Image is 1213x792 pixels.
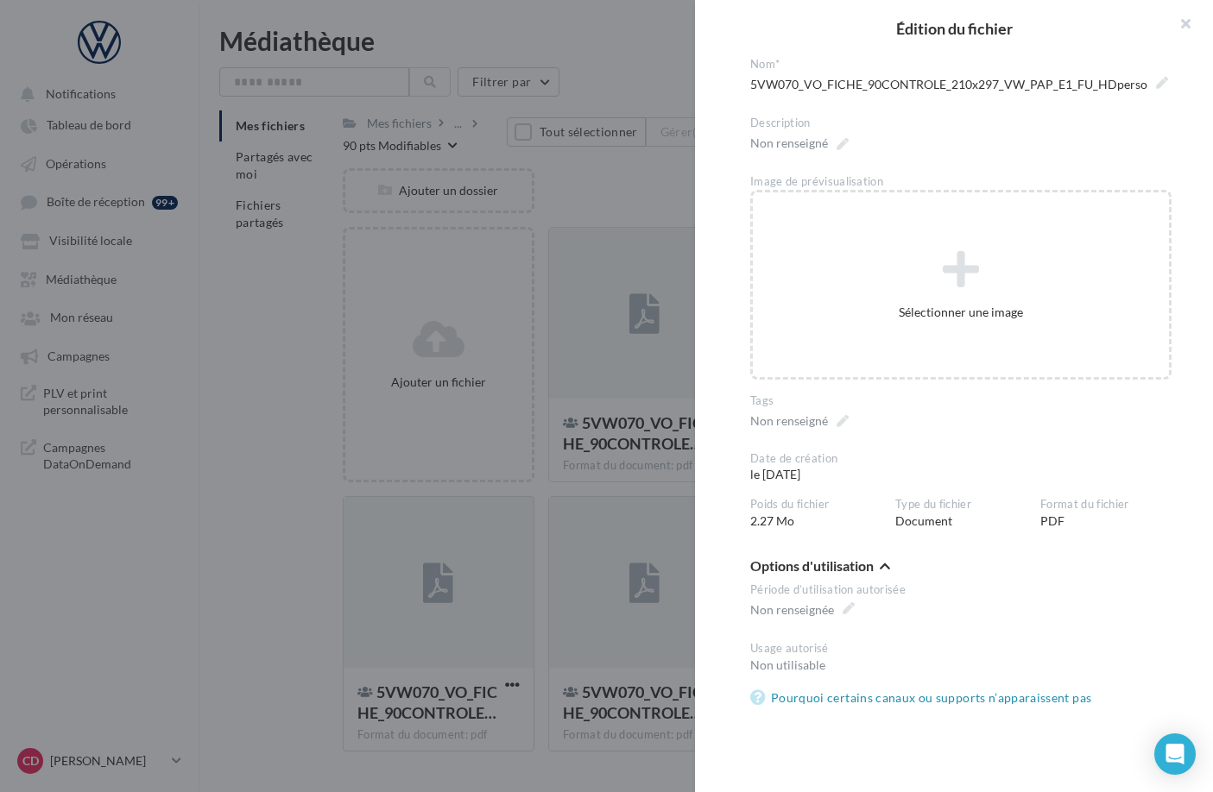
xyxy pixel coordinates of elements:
[750,393,1172,409] div: Tags
[750,598,855,622] span: Non renseignée
[1154,733,1196,775] div: Open Intercom Messenger
[750,116,1172,131] div: Description
[750,72,1168,97] span: 5VW070_VO_FICHE_90CONTROLE_210x297_VW_PAP_E1_FU_HDperso
[750,497,895,530] div: 2.27 Mo
[895,497,1040,530] div: Document
[750,451,895,484] div: le [DATE]
[750,582,1172,598] div: Période d’utilisation autorisée
[750,174,1172,190] div: Image de prévisualisation
[1040,497,1172,512] div: Format du fichier
[750,131,849,155] span: Non renseigné
[895,497,1027,512] div: Type du fichier
[753,304,1169,321] div: Sélectionner une image
[750,657,1172,674] div: Non utilisable
[750,559,874,573] span: Options d'utilisation
[750,412,828,430] div: Non renseigné
[750,497,881,512] div: Poids du fichier
[750,641,1172,657] div: Usage autorisé
[1040,497,1185,530] div: PDF
[750,451,881,467] div: Date de création
[750,557,890,578] button: Options d'utilisation
[750,688,1098,708] a: Pourquoi certains canaux ou supports n’apparaissent pas
[723,21,1185,36] h2: Édition du fichier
